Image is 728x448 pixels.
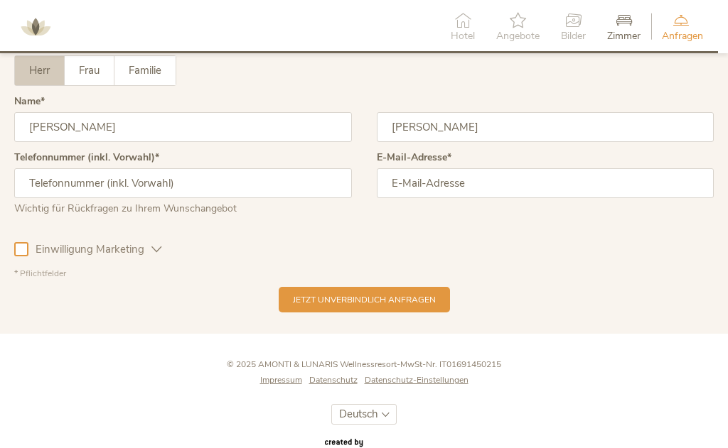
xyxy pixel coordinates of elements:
[496,31,540,41] span: Angebote
[260,374,309,386] a: Impressum
[400,359,501,370] span: MwSt-Nr. IT01691450215
[227,359,397,370] span: © 2025 AMONTI & LUNARIS Wellnessresort
[377,112,714,142] input: Nachname
[365,374,469,386] a: Datenschutz-Einstellungen
[293,294,436,306] span: Jetzt unverbindlich anfragen
[309,374,358,386] span: Datenschutz
[29,63,50,77] span: Herr
[662,31,703,41] span: Anfragen
[79,63,100,77] span: Frau
[561,31,586,41] span: Bilder
[28,242,151,257] span: Einwilligung Marketing
[14,268,714,280] div: * Pflichtfelder
[260,374,302,386] span: Impressum
[607,31,641,41] span: Zimmer
[14,168,352,198] input: Telefonnummer (inkl. Vorwahl)
[14,21,57,31] a: AMONTI & LUNARIS Wellnessresort
[377,168,714,198] input: E-Mail-Adresse
[377,153,451,163] label: E-Mail-Adresse
[129,63,161,77] span: Familie
[365,374,469,386] span: Datenschutz-Einstellungen
[14,153,159,163] label: Telefonnummer (inkl. Vorwahl)
[451,31,475,41] span: Hotel
[14,97,45,106] label: Name
[397,359,400,370] span: -
[14,112,352,142] input: Vorname
[309,374,365,386] a: Datenschutz
[14,6,57,48] img: AMONTI & LUNARIS Wellnessresort
[14,198,352,216] div: Wichtig für Rückfragen zu Ihrem Wunschangebot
